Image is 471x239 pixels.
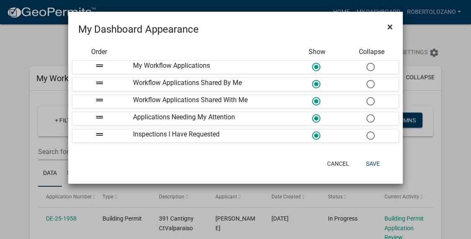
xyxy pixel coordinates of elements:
[127,78,290,91] div: Workflow Applications Shared By Me
[127,61,290,74] div: My Workflow Applications
[320,156,356,171] button: Cancel
[72,47,126,57] div: Order
[127,112,290,125] div: Applications Needing My Attention
[78,22,199,37] h4: My Dashboard Appearance
[95,129,105,139] i: drag_handle
[127,95,290,108] div: Workflow Applications Shared With Me
[387,21,393,33] span: ×
[345,47,399,57] div: Collapse
[127,129,290,142] div: Inspections I Have Requested
[95,61,105,71] i: drag_handle
[359,156,387,171] button: Save
[95,95,105,105] i: drag_handle
[95,78,105,88] i: drag_handle
[290,47,344,57] div: Show
[381,15,399,39] button: Close
[95,112,105,122] i: drag_handle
